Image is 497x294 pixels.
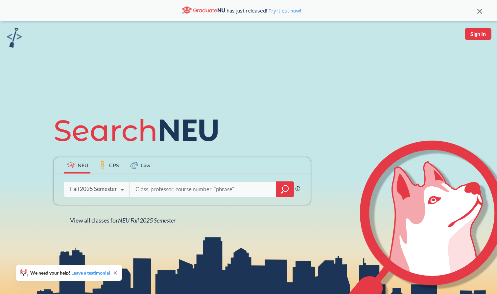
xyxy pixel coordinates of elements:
span: NEU Fall 2025 Semester [118,217,176,224]
a: Try it out now! [267,7,301,14]
span: has just released! [227,7,301,14]
span: Law [141,161,151,169]
svg: magnifying glass [281,185,289,194]
span: CPS [109,161,119,169]
div: magnifying glass [276,181,294,197]
div: Fall 2025 Semester [70,185,117,193]
a: Leave a testimonial [71,270,110,276]
span: NEU [78,161,88,169]
input: Class, professor, course number, "phrase" [135,182,272,196]
button: Sign In [465,28,491,40]
span: View all classes for [70,217,176,224]
span: We need your help! [30,271,110,275]
img: sandbox logo [7,28,22,48]
a: sandbox logo [7,28,22,50]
